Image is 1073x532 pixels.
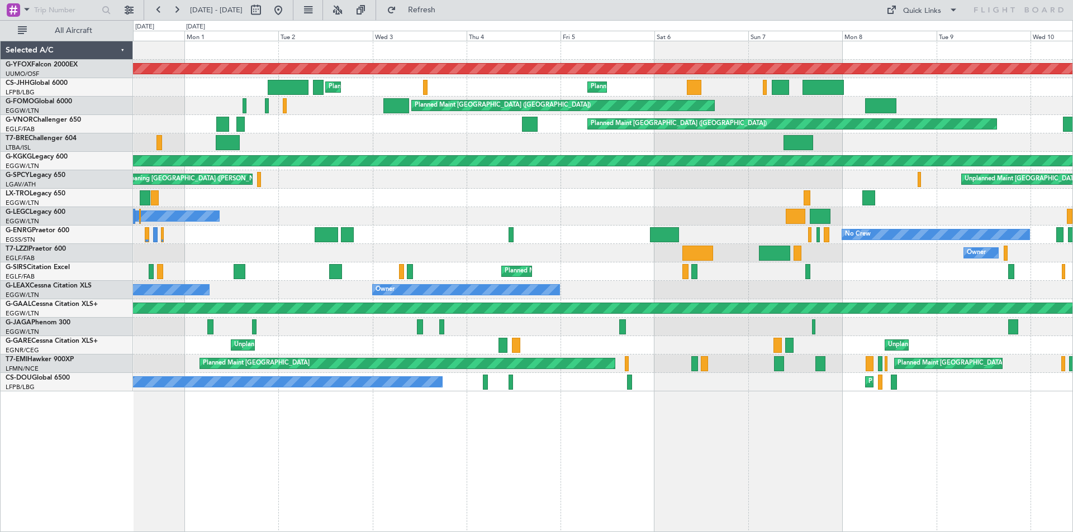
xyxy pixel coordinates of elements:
a: T7-BREChallenger 604 [6,135,77,142]
a: T7-EMIHawker 900XP [6,356,74,363]
span: G-KGKG [6,154,32,160]
a: EGNR/CEG [6,346,39,354]
div: Tue 9 [937,31,1031,41]
div: Sat 6 [654,31,748,41]
div: [DATE] [186,22,205,32]
input: Trip Number [34,2,98,18]
button: All Aircraft [12,22,121,40]
span: LX-TRO [6,190,30,197]
span: G-SPCY [6,172,30,179]
a: G-LEGCLegacy 600 [6,209,65,215]
a: LX-TROLegacy 650 [6,190,65,197]
div: Cleaning [GEOGRAPHIC_DATA] ([PERSON_NAME] Intl) [125,171,282,188]
a: EGSS/STN [6,236,35,244]
span: CS-DOU [6,375,32,381]
div: Planned Maint [GEOGRAPHIC_DATA] ([GEOGRAPHIC_DATA]) [591,79,767,95]
a: G-YFOXFalcon 2000EX [6,61,78,68]
span: CS-JHH [6,80,30,87]
div: Planned Maint [GEOGRAPHIC_DATA] [898,355,1004,372]
span: G-JAGA [6,319,31,326]
span: G-LEGC [6,209,30,215]
div: Wed 3 [373,31,467,41]
div: Planned Maint [GEOGRAPHIC_DATA] [203,355,310,372]
div: Owner [967,245,986,261]
span: G-LEAX [6,282,30,289]
a: G-LEAXCessna Citation XLS [6,282,92,289]
div: Tue 2 [278,31,372,41]
a: CS-JHHGlobal 6000 [6,80,68,87]
div: Planned Maint [GEOGRAPHIC_DATA] ([GEOGRAPHIC_DATA]) [868,373,1044,390]
div: No Crew [845,226,871,243]
span: T7-EMI [6,356,27,363]
div: Unplanned Maint [PERSON_NAME] [234,337,335,353]
div: Planned Maint [GEOGRAPHIC_DATA] ([GEOGRAPHIC_DATA]) [329,79,505,95]
span: All Aircraft [29,27,118,35]
span: T7-LZZI [6,246,29,252]
div: [DATE] [135,22,154,32]
a: G-SIRSCitation Excel [6,264,70,271]
a: EGLF/FAB [6,272,35,281]
a: G-FOMOGlobal 6000 [6,98,72,105]
a: UUMO/OSF [6,70,39,78]
a: LFMN/NCE [6,365,39,373]
a: EGGW/LTN [6,217,39,226]
span: G-GARE [6,338,31,344]
a: EGGW/LTN [6,309,39,318]
a: LTBA/ISL [6,143,31,152]
a: LFPB/LBG [6,88,35,97]
span: Refresh [398,6,445,14]
a: EGLF/FAB [6,125,35,133]
a: EGGW/LTN [6,162,39,170]
div: Planned Maint [GEOGRAPHIC_DATA] ([GEOGRAPHIC_DATA]) [591,116,767,132]
div: Sun 31 [91,31,184,41]
div: Sun 7 [748,31,842,41]
a: CS-DOUGlobal 6500 [6,375,70,381]
a: G-VNORChallenger 650 [6,117,81,123]
div: Unplanned Maint [PERSON_NAME] [888,337,989,353]
span: G-FOMO [6,98,34,105]
a: EGGW/LTN [6,291,39,299]
a: EGGW/LTN [6,328,39,336]
a: G-SPCYLegacy 650 [6,172,65,179]
a: G-JAGAPhenom 300 [6,319,70,326]
a: G-KGKGLegacy 600 [6,154,68,160]
button: Refresh [382,1,449,19]
span: T7-BRE [6,135,29,142]
div: Mon 1 [184,31,278,41]
a: G-GARECessna Citation XLS+ [6,338,98,344]
a: G-GAALCessna Citation XLS+ [6,301,98,308]
a: EGGW/LTN [6,107,39,115]
div: Planned Maint [GEOGRAPHIC_DATA] ([GEOGRAPHIC_DATA]) [505,263,681,280]
span: G-ENRG [6,227,32,234]
div: Mon 8 [842,31,936,41]
div: Thu 4 [467,31,561,41]
span: G-GAAL [6,301,31,308]
span: [DATE] - [DATE] [190,5,243,15]
span: G-SIRS [6,264,27,271]
div: Owner [376,281,395,298]
button: Quick Links [881,1,963,19]
div: Quick Links [903,6,941,17]
a: T7-LZZIPraetor 600 [6,246,66,252]
a: LFPB/LBG [6,383,35,391]
span: G-VNOR [6,117,33,123]
span: G-YFOX [6,61,31,68]
div: Planned Maint [GEOGRAPHIC_DATA] ([GEOGRAPHIC_DATA]) [415,97,591,114]
a: EGGW/LTN [6,199,39,207]
a: LGAV/ATH [6,180,36,189]
div: Fri 5 [561,31,654,41]
a: EGLF/FAB [6,254,35,262]
a: G-ENRGPraetor 600 [6,227,69,234]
